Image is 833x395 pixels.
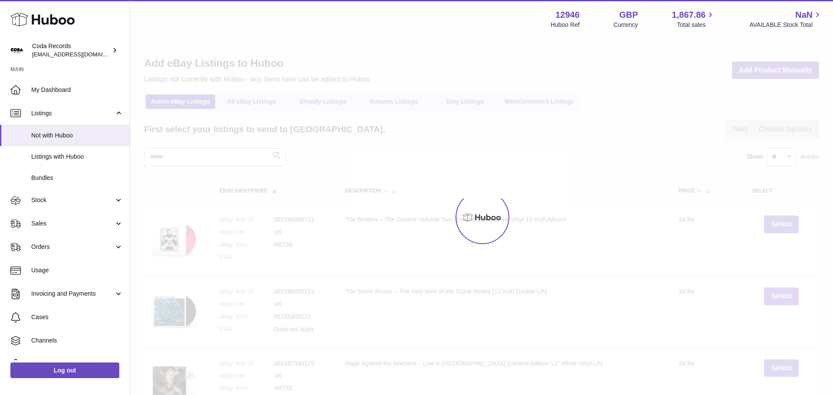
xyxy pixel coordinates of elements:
[31,219,114,228] span: Sales
[672,9,706,21] span: 1,867.86
[31,360,123,368] span: Settings
[31,109,114,118] span: Listings
[619,9,638,21] strong: GBP
[31,174,123,182] span: Bundles
[31,336,123,345] span: Channels
[32,42,110,59] div: Coda Records
[555,9,580,21] strong: 12946
[10,362,119,378] a: Log out
[31,131,123,140] span: Not with Huboo
[795,9,813,21] span: NaN
[31,290,114,298] span: Invoicing and Payments
[613,21,638,29] div: Currency
[31,313,123,321] span: Cases
[31,153,123,161] span: Listings with Huboo
[31,86,123,94] span: My Dashboard
[672,9,716,29] a: 1,867.86 Total sales
[31,243,114,251] span: Orders
[10,44,23,57] img: haz@pcatmedia.com
[677,21,715,29] span: Total sales
[31,266,123,274] span: Usage
[551,21,580,29] div: Huboo Ref
[749,21,823,29] span: AVAILABLE Stock Total
[749,9,823,29] a: NaN AVAILABLE Stock Total
[31,196,114,204] span: Stock
[32,51,128,58] span: [EMAIL_ADDRESS][DOMAIN_NAME]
